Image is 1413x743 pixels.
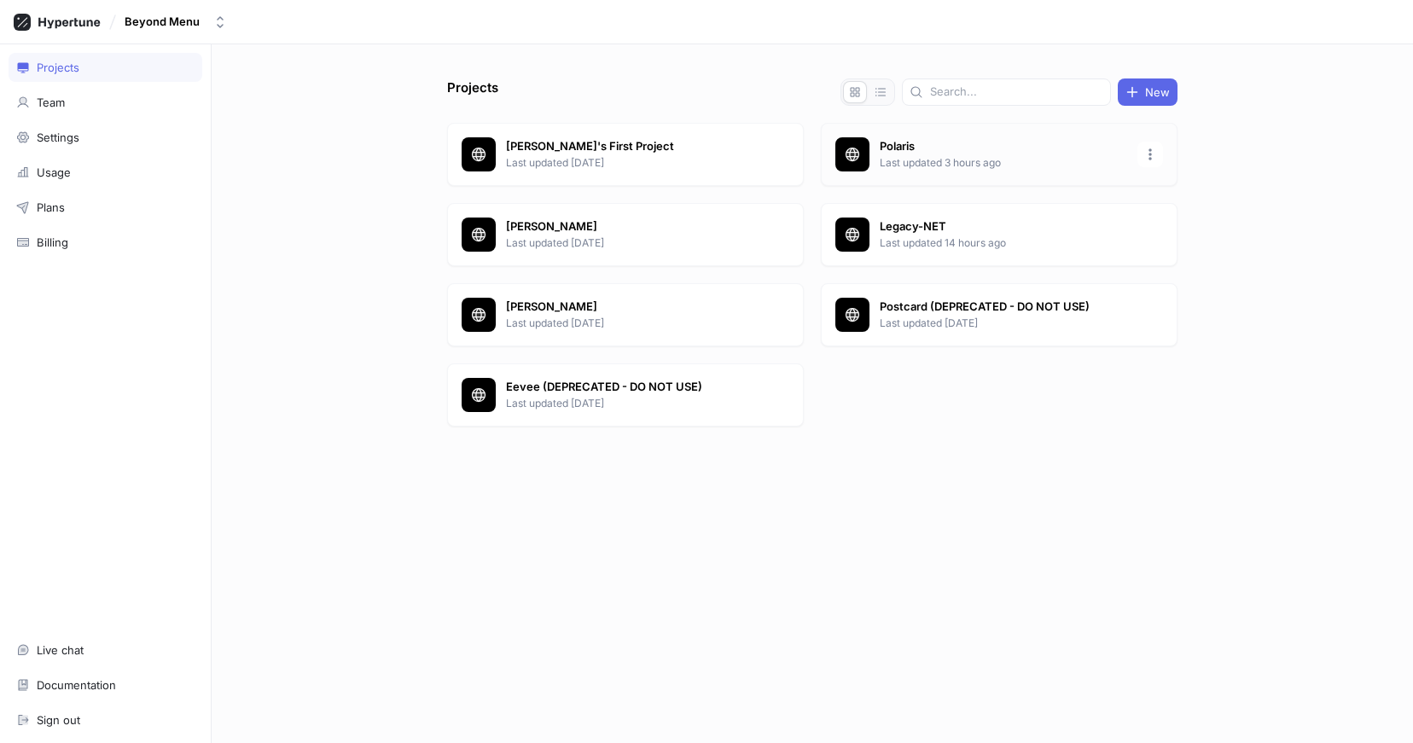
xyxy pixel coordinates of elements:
[506,138,753,155] p: [PERSON_NAME]'s First Project
[506,316,753,331] p: Last updated [DATE]
[506,218,753,235] p: [PERSON_NAME]
[37,678,116,692] div: Documentation
[1145,87,1170,97] span: New
[9,88,202,117] a: Team
[9,158,202,187] a: Usage
[930,84,1103,101] input: Search...
[9,670,202,699] a: Documentation
[118,8,234,36] button: Beyond Menu
[506,379,753,396] p: Eevee (DEPRECATED - DO NOT USE)
[37,643,84,657] div: Live chat
[9,193,202,222] a: Plans
[880,316,1127,331] p: Last updated [DATE]
[880,218,1127,235] p: Legacy-NET
[37,96,65,109] div: Team
[37,713,80,727] div: Sign out
[880,138,1127,155] p: Polaris
[37,235,68,249] div: Billing
[447,78,498,106] p: Projects
[506,155,753,171] p: Last updated [DATE]
[1118,78,1177,106] button: New
[37,200,65,214] div: Plans
[506,396,753,411] p: Last updated [DATE]
[506,299,753,316] p: [PERSON_NAME]
[880,299,1127,316] p: Postcard (DEPRECATED - DO NOT USE)
[37,61,79,74] div: Projects
[9,228,202,257] a: Billing
[880,155,1127,171] p: Last updated 3 hours ago
[37,165,71,179] div: Usage
[9,123,202,152] a: Settings
[506,235,753,251] p: Last updated [DATE]
[9,53,202,82] a: Projects
[880,235,1127,251] p: Last updated 14 hours ago
[37,131,79,144] div: Settings
[125,15,200,29] div: Beyond Menu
